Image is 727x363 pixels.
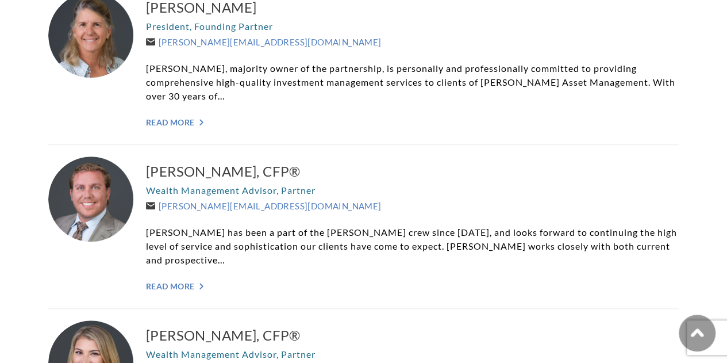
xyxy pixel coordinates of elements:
[146,117,679,127] a: Read More ">
[146,347,679,361] p: Wealth Management Advisor, Partner
[146,62,679,103] p: [PERSON_NAME], majority owner of the partnership, is personally and professionally committed to p...
[146,281,679,291] a: Read More ">
[146,162,679,181] a: [PERSON_NAME], CFP®
[146,326,679,345] a: [PERSON_NAME], CFP®
[146,201,381,211] a: [PERSON_NAME][EMAIL_ADDRESS][DOMAIN_NAME]
[146,226,679,267] p: [PERSON_NAME] has been a part of the [PERSON_NAME] crew since [DATE], and looks forward to contin...
[146,37,381,47] a: [PERSON_NAME][EMAIL_ADDRESS][DOMAIN_NAME]
[146,184,679,197] p: Wealth Management Advisor, Partner
[146,20,679,33] p: President, Founding Partner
